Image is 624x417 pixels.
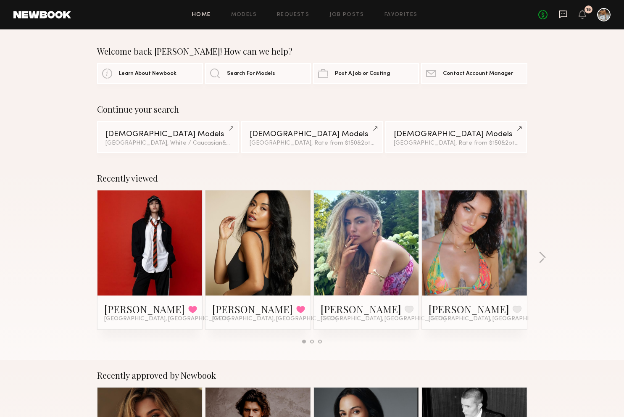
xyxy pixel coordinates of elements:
[321,316,446,322] span: [GEOGRAPHIC_DATA], [GEOGRAPHIC_DATA]
[443,71,513,77] span: Contact Account Manager
[205,63,311,84] a: Search For Models
[105,130,230,138] div: [DEMOGRAPHIC_DATA] Models
[97,173,527,183] div: Recently viewed
[384,12,418,18] a: Favorites
[97,121,239,153] a: [DEMOGRAPHIC_DATA] Models[GEOGRAPHIC_DATA], White / Caucasian&1other filter
[357,140,398,146] span: & 2 other filter s
[192,12,211,18] a: Home
[394,130,519,138] div: [DEMOGRAPHIC_DATA] Models
[97,46,527,56] div: Welcome back [PERSON_NAME]! How can we help?
[250,130,374,138] div: [DEMOGRAPHIC_DATA] Models
[212,302,293,316] a: [PERSON_NAME]
[222,140,258,146] span: & 1 other filter
[97,370,527,380] div: Recently approved by Newbook
[97,104,527,114] div: Continue your search
[97,63,203,84] a: Learn About Newbook
[586,8,591,12] div: 15
[394,140,519,146] div: [GEOGRAPHIC_DATA], Rate from $150
[321,302,401,316] a: [PERSON_NAME]
[429,316,554,322] span: [GEOGRAPHIC_DATA], [GEOGRAPHIC_DATA]
[105,140,230,146] div: [GEOGRAPHIC_DATA], White / Caucasian
[231,12,257,18] a: Models
[501,140,542,146] span: & 2 other filter s
[250,140,374,146] div: [GEOGRAPHIC_DATA], Rate from $150
[104,316,229,322] span: [GEOGRAPHIC_DATA], [GEOGRAPHIC_DATA]
[227,71,275,77] span: Search For Models
[104,302,185,316] a: [PERSON_NAME]
[329,12,364,18] a: Job Posts
[385,121,527,153] a: [DEMOGRAPHIC_DATA] Models[GEOGRAPHIC_DATA], Rate from $150&2other filters
[212,316,337,322] span: [GEOGRAPHIC_DATA], [GEOGRAPHIC_DATA]
[429,302,509,316] a: [PERSON_NAME]
[313,63,419,84] a: Post A Job or Casting
[335,71,390,77] span: Post A Job or Casting
[241,121,383,153] a: [DEMOGRAPHIC_DATA] Models[GEOGRAPHIC_DATA], Rate from $150&2other filters
[119,71,176,77] span: Learn About Newbook
[277,12,309,18] a: Requests
[421,63,527,84] a: Contact Account Manager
